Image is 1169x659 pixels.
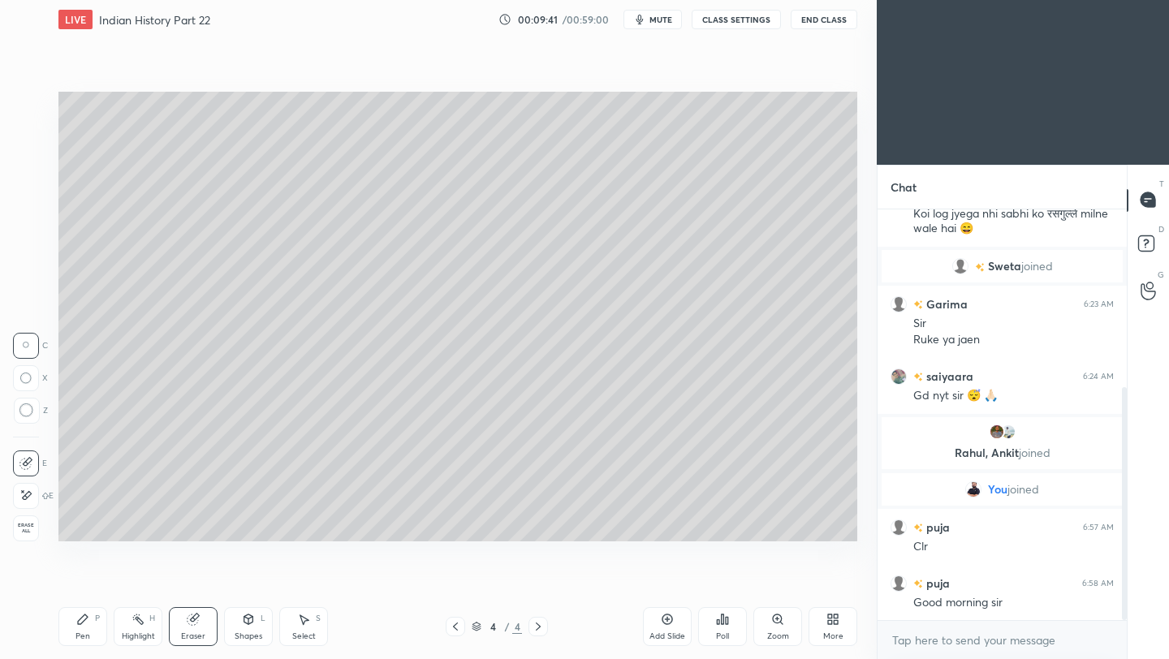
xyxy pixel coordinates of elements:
p: Chat [878,166,930,209]
div: Good morning sir [913,595,1114,611]
div: More [823,632,843,640]
div: 6:57 AM [1083,522,1114,532]
h4: Indian History Part 22 [99,12,210,28]
button: End Class [791,10,857,29]
h6: puja [923,575,950,592]
span: joined [1007,483,1039,496]
span: You [988,483,1007,496]
div: L [261,614,265,622]
div: 6:23 AM [1084,299,1114,308]
img: b95bdec186df424ebc1fcb561e0131c1.jpg [1000,424,1016,440]
div: Koi log jyega nhi sabhi ko रसगुल्ले milne wale hai 😄 [913,206,1114,237]
div: P [95,614,100,622]
div: Poll [716,632,729,640]
div: Shapes [235,632,262,640]
div: Sir [913,316,1114,332]
div: E [13,483,54,509]
p: Rahul, Ankit [891,446,1113,459]
img: no-rating-badge.077c3623.svg [913,300,923,309]
img: default.png [891,519,907,535]
img: no-rating-badge.077c3623.svg [975,262,985,271]
img: default.png [952,258,968,274]
img: no-rating-badge.077c3623.svg [913,579,923,588]
span: mute [649,14,672,25]
div: Eraser [181,632,205,640]
div: Add Slide [649,632,685,640]
div: E [13,450,47,476]
p: D [1158,223,1164,235]
div: Gd nyt sir 😴 🙏🏻 [913,388,1114,404]
img: 6d7800d0444a4b94a59275cba0dd1fea.jpg [891,368,907,384]
div: Highlight [122,632,155,640]
button: CLASS SETTINGS [692,10,781,29]
div: 4 [485,622,501,631]
span: joined [1019,445,1050,460]
img: no-rating-badge.077c3623.svg [913,373,923,381]
p: T [1159,178,1164,190]
div: Z [13,398,48,424]
div: LIVE [58,10,93,29]
div: grid [878,209,1127,621]
div: 6:24 AM [1083,371,1114,381]
span: joined [1021,260,1053,273]
div: X [13,365,48,391]
div: H [149,614,155,622]
div: Clr [913,539,1114,555]
div: / [504,622,509,631]
div: 6:58 AM [1082,578,1114,588]
div: C [13,333,48,359]
h6: puja [923,519,950,536]
img: default.png [891,575,907,591]
div: Ruke ya jaen [913,332,1114,348]
span: Erase all [14,523,38,534]
p: G [1158,269,1164,281]
div: S [316,614,321,622]
img: 2e1776e2a17a458f8f2ae63657c11f57.jpg [965,481,981,497]
div: Select [292,632,316,640]
img: 21e5873c82284334af09b4cf28ac2c56.jpg [989,424,1005,440]
h6: saiyaara [923,368,973,385]
div: Pen [75,632,90,640]
div: 4 [512,619,522,634]
h6: Garima [923,295,968,312]
div: Zoom [767,632,789,640]
button: mute [623,10,682,29]
img: default.png [891,295,907,312]
img: no-rating-badge.077c3623.svg [913,523,923,532]
span: Sweta [988,260,1021,273]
